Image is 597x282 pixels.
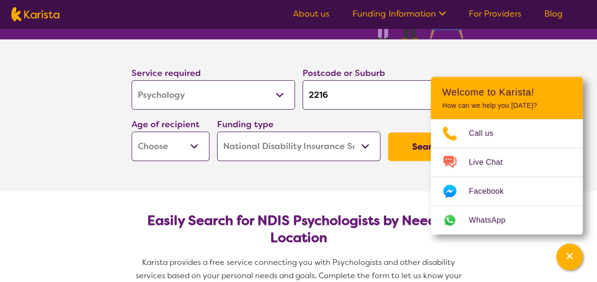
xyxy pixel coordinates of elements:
[469,126,505,141] span: Call us
[303,67,385,79] label: Postcode or Suburb
[139,212,458,246] h2: Easily Search for NDIS Psychologists by Need & Location
[469,213,517,227] span: WhatsApp
[431,119,583,235] ul: Choose channel
[132,119,199,130] label: Age of recipient
[431,77,583,235] div: Channel Menu
[388,132,466,161] button: Search
[469,184,515,198] span: Facebook
[293,8,330,19] a: About us
[544,8,563,19] a: Blog
[469,155,514,169] span: Live Chat
[352,8,446,19] a: Funding Information
[431,206,583,235] a: Web link opens in a new tab.
[217,119,274,130] label: Funding type
[442,86,571,98] h2: Welcome to Karista!
[132,67,201,79] label: Service required
[469,8,521,19] a: For Providers
[11,7,59,21] img: Karista logo
[442,102,571,110] p: How can we help you [DATE]?
[303,80,466,110] input: Type
[556,244,583,270] button: Channel Menu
